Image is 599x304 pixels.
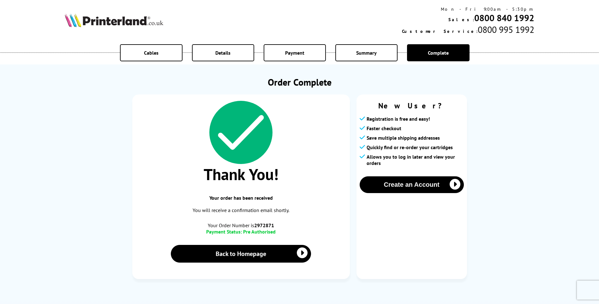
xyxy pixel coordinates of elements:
span: Allows you to log in later and view your orders [367,154,464,166]
span: Summary [356,50,377,56]
span: New User? [360,101,464,111]
b: 2972871 [254,222,274,228]
img: Printerland Logo [65,13,163,27]
span: Registration is free and easy! [367,116,430,122]
div: Mon - Fri 9:00am - 5:30pm [402,6,534,12]
span: Cables [144,50,159,56]
span: Customer Service: [402,28,478,34]
span: 0800 995 1992 [478,24,534,35]
span: Complete [428,50,449,56]
h1: Order Complete [132,76,467,88]
button: Create an Account [360,176,464,193]
span: Pre Authorised [243,228,276,235]
span: Faster checkout [367,125,401,131]
span: Details [215,50,231,56]
p: You will receive a confirmation email shortly. [139,206,344,215]
span: Payment [285,50,304,56]
a: Back to Homepage [171,245,311,263]
span: Thank You! [139,164,344,185]
span: Quickly find or re-order your cartridges [367,144,453,150]
span: Sales: [448,17,474,22]
span: Your Order Number is [139,222,344,228]
a: 0800 840 1992 [474,12,534,24]
span: Save multiple shipping addresses [367,135,440,141]
span: Payment Status: [206,228,242,235]
span: Your order has been received [139,195,344,201]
